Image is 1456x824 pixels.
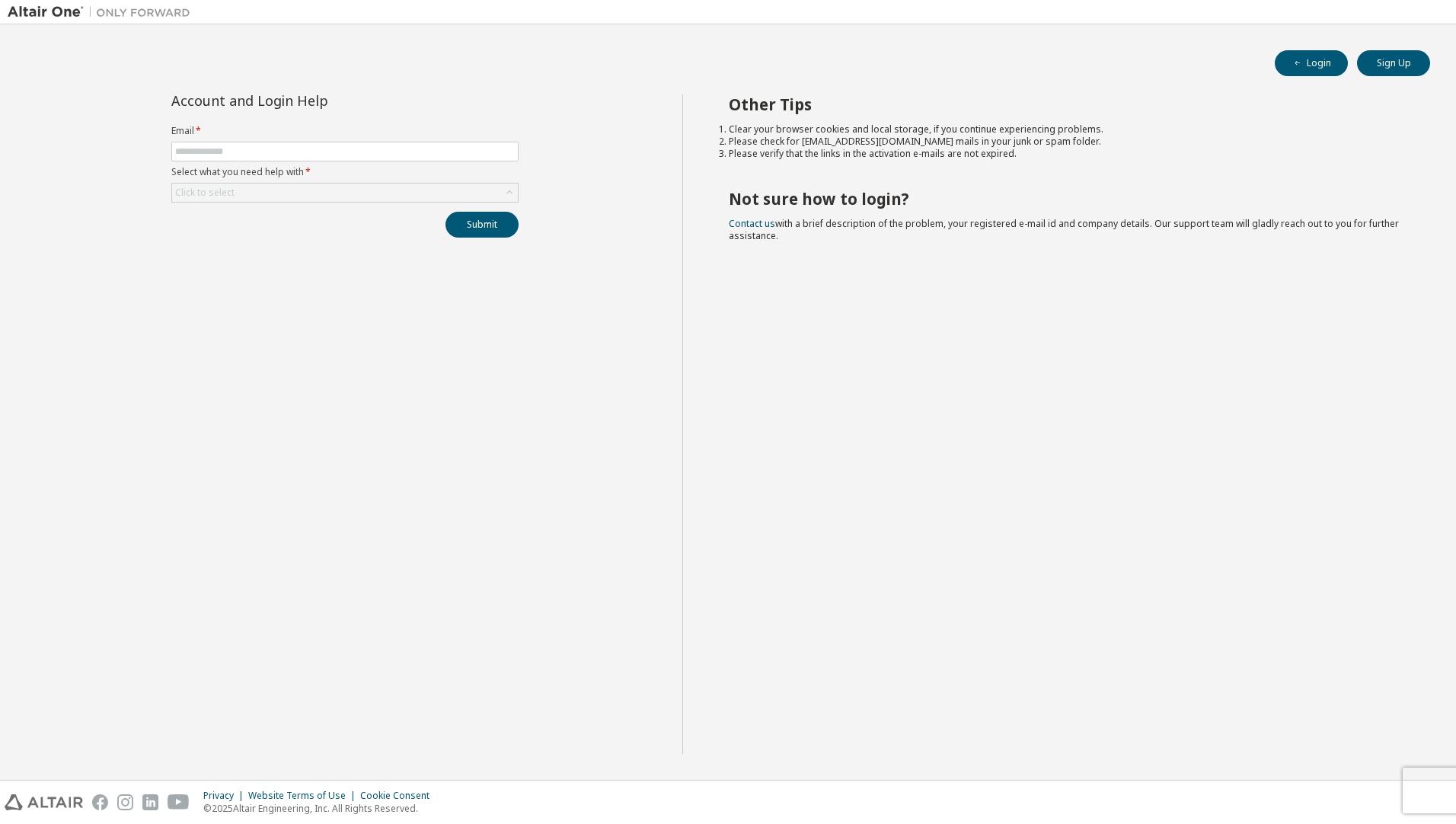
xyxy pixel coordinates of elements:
img: youtube.svg [168,794,190,810]
img: Altair One [8,5,198,20]
a: Contact us [729,217,775,230]
div: Website Terms of Use [248,790,360,802]
img: linkedin.svg [142,794,158,810]
p: © 2025 Altair Engineering, Inc. All Rights Reserved. [203,802,439,815]
div: Privacy [203,790,248,802]
img: instagram.svg [117,794,133,810]
li: Please check for [EMAIL_ADDRESS][DOMAIN_NAME] mails in your junk or spam folder. [729,136,1403,148]
span: with a brief description of the problem, your registered e-mail id and company details. Our suppo... [729,217,1399,242]
img: altair_logo.svg [5,794,83,810]
div: Click to select [175,187,235,199]
button: Sign Up [1357,50,1430,76]
h2: Other Tips [729,94,1403,114]
div: Account and Login Help [171,94,449,107]
img: facebook.svg [92,794,108,810]
label: Email [171,125,519,137]
div: Cookie Consent [360,790,439,802]
button: Login [1275,50,1348,76]
h2: Not sure how to login? [729,189,1403,209]
label: Select what you need help with [171,166,519,178]
li: Please verify that the links in the activation e-mails are not expired. [729,148,1403,160]
div: Click to select [172,184,518,202]
li: Clear your browser cookies and local storage, if you continue experiencing problems. [729,123,1403,136]
button: Submit [445,212,519,238]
